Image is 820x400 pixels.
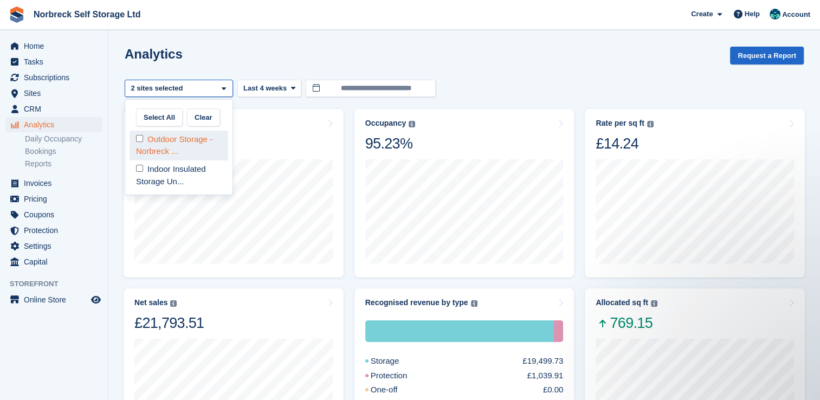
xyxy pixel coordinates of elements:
[365,320,553,342] div: Storage
[24,101,89,117] span: CRM
[9,7,25,23] img: stora-icon-8386f47178a22dfd0bd8f6a31ec36ba5ce8667c1dd55bd0f319d3a0aa187defe.svg
[5,292,102,307] a: menu
[24,54,89,69] span: Tasks
[5,54,102,69] a: menu
[365,370,434,382] div: Protection
[596,134,653,153] div: £14.24
[596,298,648,307] div: Allocated sq ft
[243,83,287,94] span: Last 4 weeks
[365,298,468,307] div: Recognised revenue by type
[10,279,108,289] span: Storefront
[5,223,102,238] a: menu
[25,159,102,169] a: Reports
[409,121,415,127] img: icon-info-grey-7440780725fd019a000dd9b08b2336e03edf1995a4989e88bcd33f0948082b44.svg
[5,70,102,85] a: menu
[730,47,804,64] button: Request a Report
[130,160,228,190] div: Indoor Insulated Storage Un...
[24,86,89,101] span: Sites
[5,86,102,101] a: menu
[24,70,89,85] span: Subscriptions
[24,238,89,254] span: Settings
[5,254,102,269] a: menu
[24,176,89,191] span: Invoices
[187,108,220,126] button: Clear
[527,370,564,382] div: £1,039.91
[5,117,102,132] a: menu
[5,191,102,207] a: menu
[136,108,183,126] button: Select All
[25,146,102,157] a: Bookings
[365,119,406,128] div: Occupancy
[125,47,183,61] h2: Analytics
[129,83,187,94] div: 2 sites selected
[647,121,654,127] img: icon-info-grey-7440780725fd019a000dd9b08b2336e03edf1995a4989e88bcd33f0948082b44.svg
[237,80,301,98] button: Last 4 weeks
[130,131,228,160] div: Outdoor Storage - Norbreck ...
[24,292,89,307] span: Online Store
[24,207,89,222] span: Coupons
[25,134,102,144] a: Daily Occupancy
[5,207,102,222] a: menu
[651,300,657,307] img: icon-info-grey-7440780725fd019a000dd9b08b2336e03edf1995a4989e88bcd33f0948082b44.svg
[596,314,657,332] span: 769.15
[89,293,102,306] a: Preview store
[5,238,102,254] a: menu
[782,9,810,20] span: Account
[24,38,89,54] span: Home
[134,314,204,332] div: £21,793.51
[553,320,564,342] div: Protection
[522,355,563,367] div: £19,499.73
[770,9,780,20] img: Sally King
[365,355,425,367] div: Storage
[365,134,415,153] div: 95.23%
[596,119,644,128] div: Rate per sq ft
[691,9,713,20] span: Create
[5,38,102,54] a: menu
[24,191,89,207] span: Pricing
[745,9,760,20] span: Help
[170,300,177,307] img: icon-info-grey-7440780725fd019a000dd9b08b2336e03edf1995a4989e88bcd33f0948082b44.svg
[134,298,167,307] div: Net sales
[24,223,89,238] span: Protection
[5,176,102,191] a: menu
[543,384,564,396] div: £0.00
[24,254,89,269] span: Capital
[471,300,477,307] img: icon-info-grey-7440780725fd019a000dd9b08b2336e03edf1995a4989e88bcd33f0948082b44.svg
[24,117,89,132] span: Analytics
[29,5,145,23] a: Norbreck Self Storage Ltd
[5,101,102,117] a: menu
[365,384,424,396] div: One-off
